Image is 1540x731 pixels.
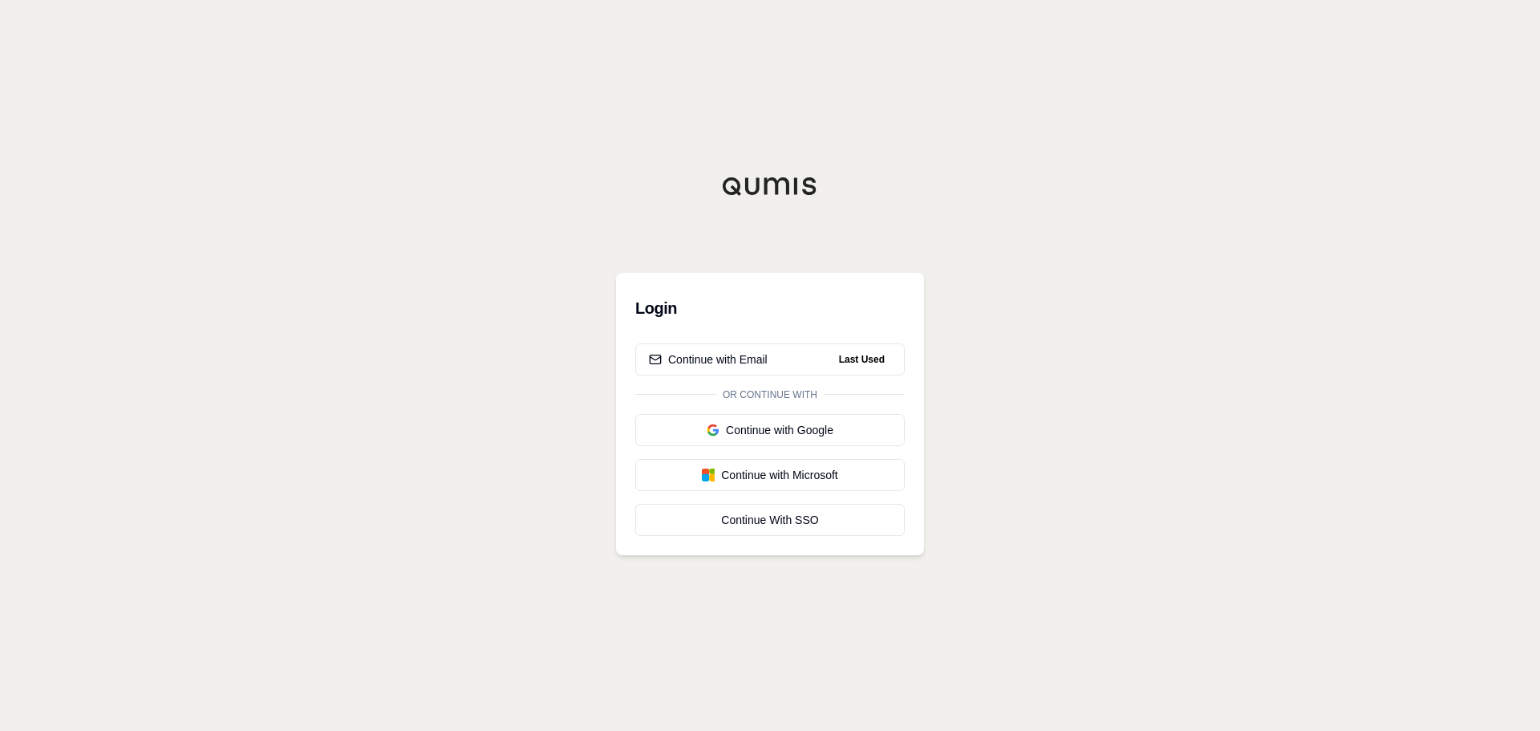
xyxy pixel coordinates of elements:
span: Or continue with [716,388,824,401]
button: Continue with Google [635,414,905,446]
button: Continue with Microsoft [635,459,905,491]
div: Continue with Google [649,422,891,438]
button: Continue with EmailLast Used [635,343,905,376]
img: Qumis [722,177,818,196]
h3: Login [635,292,905,324]
div: Continue with Email [649,351,768,368]
a: Continue With SSO [635,504,905,536]
span: Last Used [833,350,891,369]
div: Continue With SSO [649,512,891,528]
div: Continue with Microsoft [649,467,891,483]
